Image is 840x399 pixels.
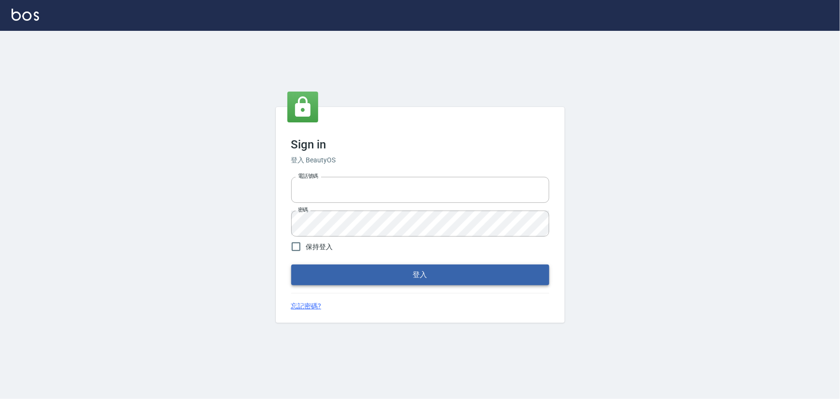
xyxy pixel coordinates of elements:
span: 保持登入 [306,242,333,252]
label: 電話號碼 [298,173,318,180]
img: Logo [12,9,39,21]
h3: Sign in [291,138,549,151]
a: 忘記密碼? [291,301,322,311]
label: 密碼 [298,206,308,213]
button: 登入 [291,265,549,285]
h6: 登入 BeautyOS [291,155,549,165]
